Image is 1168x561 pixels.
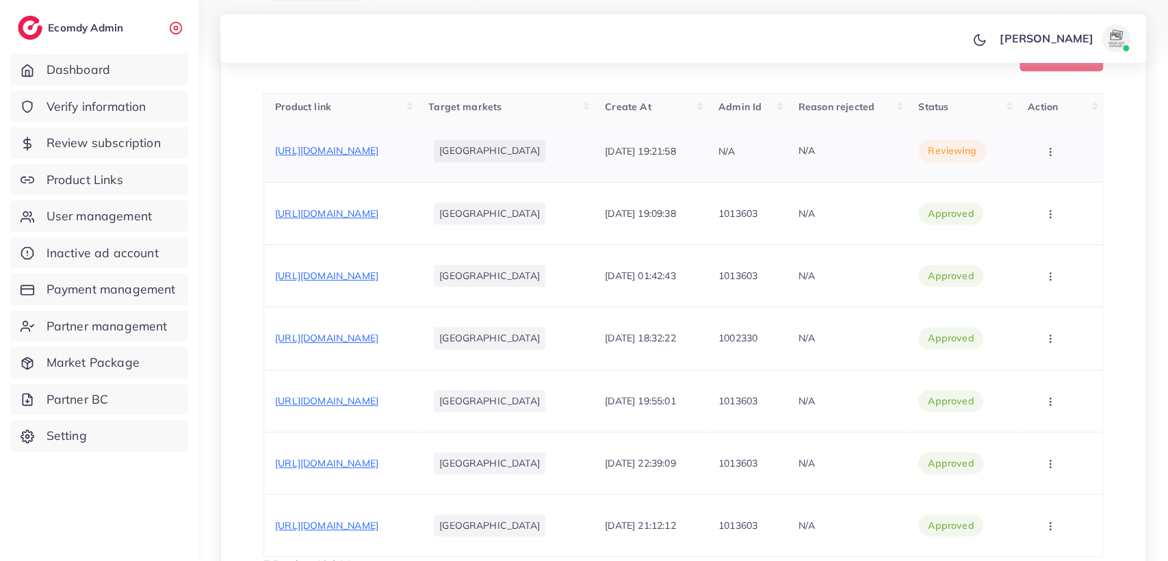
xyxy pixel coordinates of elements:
[10,274,188,305] a: Payment management
[605,330,675,346] p: [DATE] 18:32:22
[718,393,757,409] p: 1013603
[10,347,188,378] a: Market Package
[928,456,974,470] span: approved
[799,101,874,113] span: Reason rejected
[1028,101,1058,113] span: Action
[605,268,675,284] p: [DATE] 01:42:43
[275,207,378,220] span: [URL][DOMAIN_NAME]
[10,420,188,452] a: Setting
[434,203,545,224] li: [GEOGRAPHIC_DATA]
[18,16,127,40] a: logoEcomdy Admin
[605,143,675,159] p: [DATE] 19:21:58
[47,98,146,116] span: Verify information
[47,317,168,335] span: Partner management
[799,207,815,220] span: N/A
[605,101,651,113] span: Create At
[799,519,815,532] span: N/A
[1000,30,1093,47] p: [PERSON_NAME]
[718,330,757,346] p: 1002330
[928,269,974,283] span: approved
[275,519,378,532] span: [URL][DOMAIN_NAME]
[47,134,161,152] span: Review subscription
[928,519,974,532] span: approved
[275,270,378,282] span: [URL][DOMAIN_NAME]
[799,395,815,407] span: N/A
[47,280,176,298] span: Payment management
[605,517,675,534] p: [DATE] 21:12:12
[928,207,974,220] span: approved
[275,332,378,344] span: [URL][DOMAIN_NAME]
[605,393,675,409] p: [DATE] 19:55:01
[928,144,976,157] span: reviewing
[992,25,1135,52] a: [PERSON_NAME]avatar
[918,101,948,113] span: Status
[275,101,331,113] span: Product link
[47,61,110,79] span: Dashboard
[10,200,188,232] a: User management
[10,311,188,342] a: Partner management
[718,101,762,113] span: Admin Id
[718,455,757,471] p: 1013603
[799,270,815,282] span: N/A
[10,127,188,159] a: Review subscription
[10,164,188,196] a: Product Links
[718,517,757,534] p: 1013603
[1102,25,1130,52] img: avatar
[275,395,378,407] span: [URL][DOMAIN_NAME]
[10,91,188,122] a: Verify information
[47,244,159,262] span: Inactive ad account
[434,390,545,412] li: [GEOGRAPHIC_DATA]
[428,101,502,113] span: Target markets
[47,171,123,189] span: Product Links
[605,205,675,222] p: [DATE] 19:09:38
[47,354,140,371] span: Market Package
[48,21,127,34] h2: Ecomdy Admin
[718,143,735,159] p: N/A
[10,54,188,86] a: Dashboard
[434,452,545,474] li: [GEOGRAPHIC_DATA]
[434,514,545,536] li: [GEOGRAPHIC_DATA]
[799,332,815,344] span: N/A
[605,455,675,471] p: [DATE] 22:39:09
[10,384,188,415] a: Partner BC
[18,16,42,40] img: logo
[799,144,815,157] span: N/A
[275,144,378,157] span: [URL][DOMAIN_NAME]
[718,268,757,284] p: 1013603
[434,265,545,287] li: [GEOGRAPHIC_DATA]
[47,391,109,408] span: Partner BC
[799,457,815,469] span: N/A
[275,457,378,469] span: [URL][DOMAIN_NAME]
[928,394,974,408] span: approved
[434,327,545,349] li: [GEOGRAPHIC_DATA]
[10,237,188,269] a: Inactive ad account
[718,205,757,222] p: 1013603
[434,140,545,161] li: [GEOGRAPHIC_DATA]
[928,331,974,345] span: approved
[47,427,87,445] span: Setting
[47,207,152,225] span: User management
